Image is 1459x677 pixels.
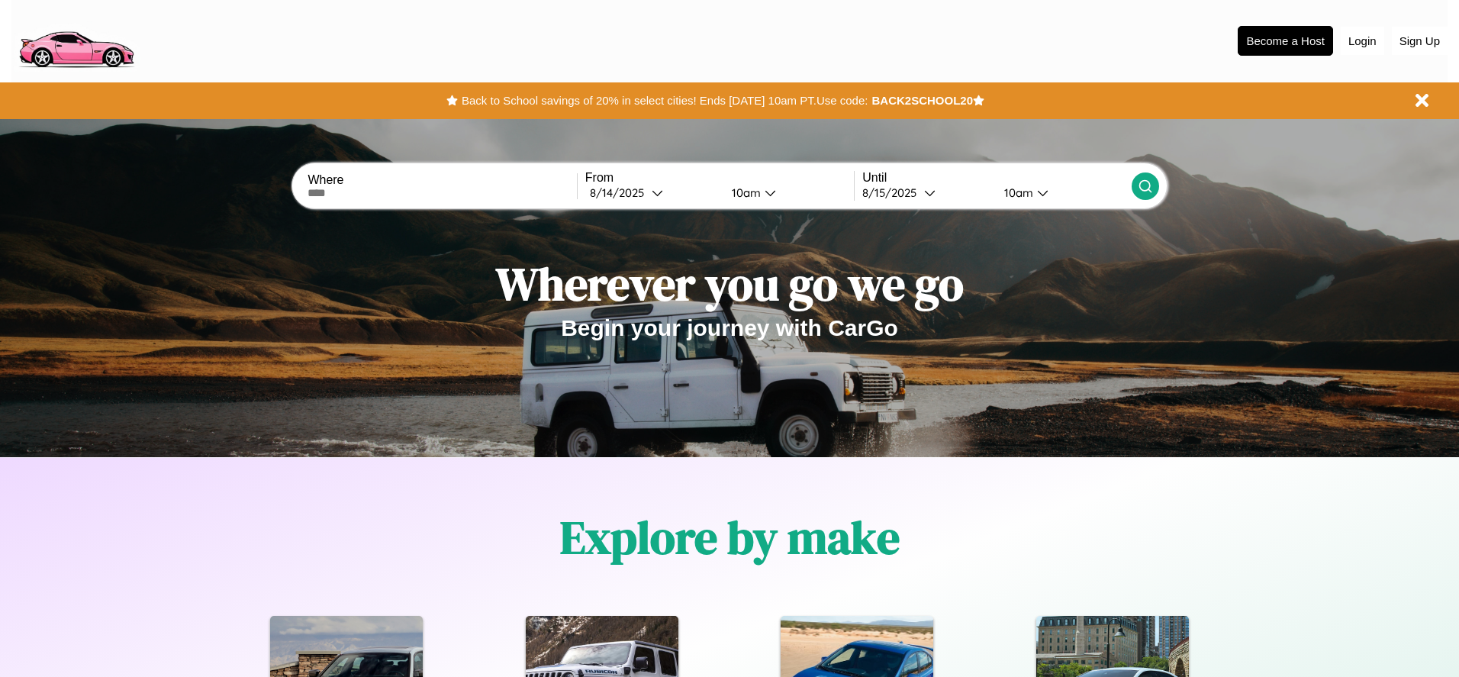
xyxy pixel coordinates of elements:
button: 10am [992,185,1131,201]
img: logo [11,8,140,72]
button: 10am [720,185,854,201]
label: Where [308,173,576,187]
button: Sign Up [1392,27,1448,55]
label: From [585,171,854,185]
button: Back to School savings of 20% in select cities! Ends [DATE] 10am PT.Use code: [458,90,871,111]
button: Login [1341,27,1384,55]
div: 10am [724,185,765,200]
label: Until [862,171,1131,185]
button: Become a Host [1238,26,1333,56]
button: 8/14/2025 [585,185,720,201]
div: 8 / 14 / 2025 [590,185,652,200]
div: 10am [997,185,1037,200]
div: 8 / 15 / 2025 [862,185,924,200]
h1: Explore by make [560,506,900,569]
b: BACK2SCHOOL20 [871,94,973,107]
